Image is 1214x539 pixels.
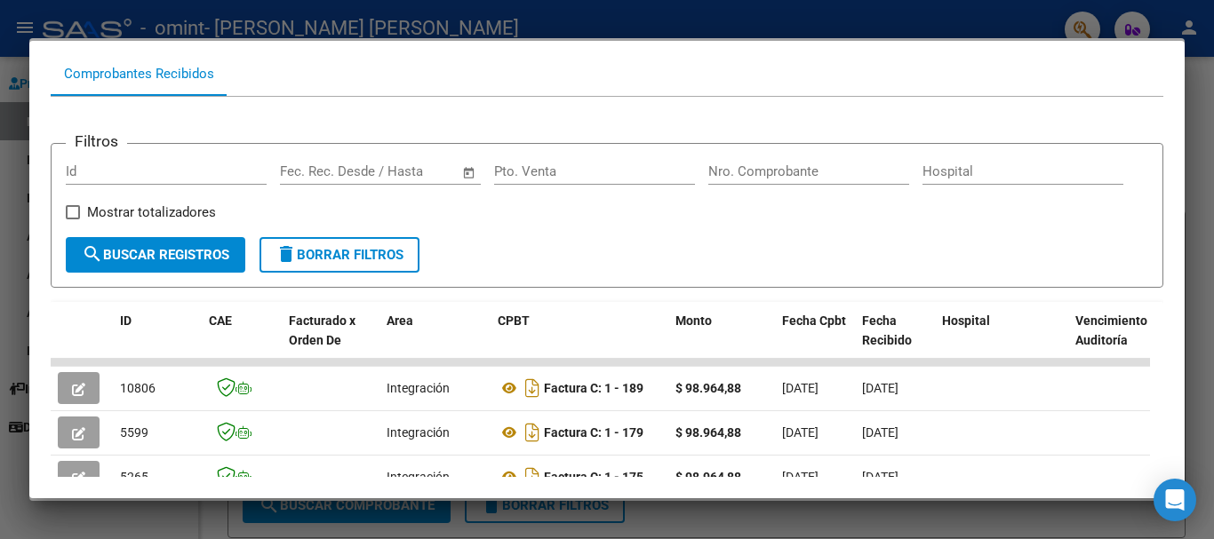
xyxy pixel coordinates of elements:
[521,418,544,447] i: Descargar documento
[387,381,450,395] span: Integración
[668,302,775,380] datatable-header-cell: Monto
[544,425,643,440] strong: Factura C: 1 - 179
[675,470,741,484] strong: $ 98.964,88
[1068,302,1148,380] datatable-header-cell: Vencimiento Auditoría
[675,425,741,440] strong: $ 98.964,88
[782,381,819,395] span: [DATE]
[544,381,643,395] strong: Factura C: 1 - 189
[862,470,899,484] span: [DATE]
[521,463,544,491] i: Descargar documento
[354,163,440,179] input: End date
[862,425,899,440] span: [DATE]
[260,237,419,273] button: Borrar Filtros
[282,302,379,380] datatable-header-cell: Facturado x Orden De
[855,302,935,380] datatable-header-cell: Fecha Recibido
[64,64,214,84] div: Comprobantes Recibidos
[276,243,297,265] mat-icon: delete
[498,313,530,328] span: CPBT
[289,313,355,348] span: Facturado x Orden De
[782,313,846,328] span: Fecha Cpbt
[379,302,491,380] datatable-header-cell: Area
[387,425,450,440] span: Integración
[120,470,148,484] span: 5265
[942,313,990,328] span: Hospital
[280,163,338,179] input: Start date
[82,247,229,263] span: Buscar Registros
[862,313,912,348] span: Fecha Recibido
[775,302,855,380] datatable-header-cell: Fecha Cpbt
[459,162,480,183] button: Open calendar
[387,313,413,328] span: Area
[1075,313,1147,348] span: Vencimiento Auditoría
[782,470,819,484] span: [DATE]
[66,237,245,273] button: Buscar Registros
[387,470,450,484] span: Integración
[491,302,668,380] datatable-header-cell: CPBT
[202,302,282,380] datatable-header-cell: CAE
[675,313,712,328] span: Monto
[675,381,741,395] strong: $ 98.964,88
[1154,479,1196,521] div: Open Intercom Messenger
[87,202,216,223] span: Mostrar totalizadores
[544,470,643,484] strong: Factura C: 1 - 175
[120,313,132,328] span: ID
[120,381,156,395] span: 10806
[521,374,544,402] i: Descargar documento
[82,243,103,265] mat-icon: search
[113,302,202,380] datatable-header-cell: ID
[66,130,127,153] h3: Filtros
[276,247,403,263] span: Borrar Filtros
[120,425,148,440] span: 5599
[782,425,819,440] span: [DATE]
[862,381,899,395] span: [DATE]
[935,302,1068,380] datatable-header-cell: Hospital
[209,313,232,328] span: CAE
